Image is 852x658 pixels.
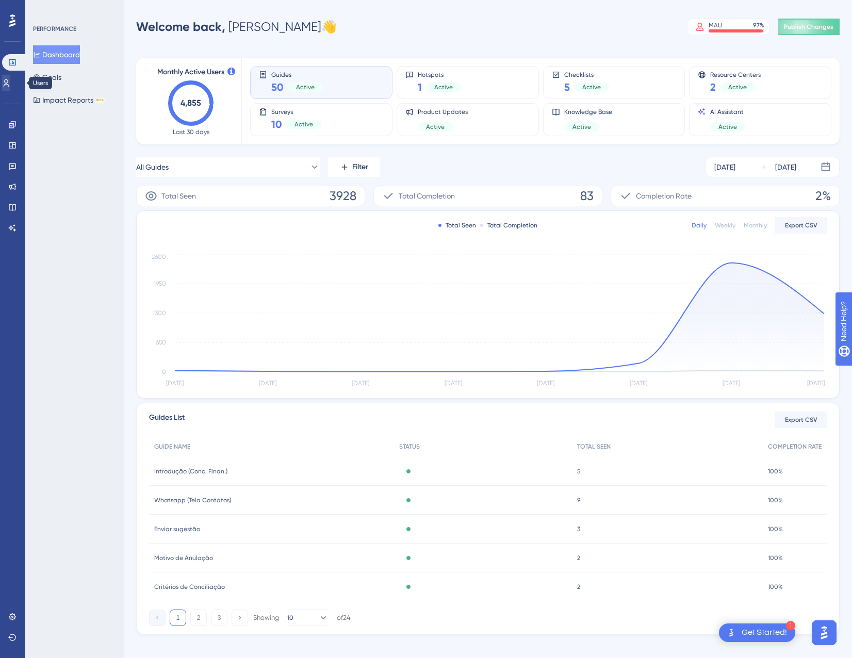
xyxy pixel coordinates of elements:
tspan: 650 [156,339,166,346]
span: Active [582,83,601,91]
span: Active [728,83,747,91]
span: Active [718,123,737,131]
span: Publish Changes [784,23,833,31]
span: Knowledge Base [564,108,612,116]
span: Export CSV [785,221,817,229]
span: STATUS [399,442,420,451]
span: Active [426,123,445,131]
button: Goals [33,68,61,87]
iframe: UserGuiding AI Assistant Launcher [809,617,840,648]
span: 2 [577,583,580,591]
tspan: [DATE] [537,380,554,387]
button: 3 [211,610,227,626]
span: Total Completion [399,190,455,202]
div: [DATE] [714,161,735,173]
span: All Guides [136,161,169,173]
span: 100% [768,525,783,533]
span: Export CSV [785,416,817,424]
div: Weekly [715,221,735,229]
button: 10 [287,610,329,626]
span: 100% [768,583,783,591]
div: [DATE] [775,161,796,173]
div: Get Started! [742,627,787,638]
span: TOTAL SEEN [577,442,611,451]
div: Monthly [744,221,767,229]
span: GUIDE NAME [154,442,190,451]
tspan: [DATE] [445,380,462,387]
span: Enviar sugestão [154,525,200,533]
button: Impact ReportsBETA [33,91,105,109]
span: COMPLETION RATE [768,442,822,451]
span: Checklists [564,71,609,78]
span: Active [296,83,315,91]
div: [PERSON_NAME] 👋 [136,19,337,35]
tspan: [DATE] [352,380,369,387]
div: Total Completion [480,221,537,229]
span: 50 [271,80,284,94]
button: All Guides [136,157,320,177]
div: Open Get Started! checklist, remaining modules: 1 [719,623,795,642]
span: Total Seen [161,190,196,202]
button: Export CSV [775,412,827,428]
tspan: 0 [162,368,166,375]
span: Resource Centers [710,71,761,78]
button: Dashboard [33,45,80,64]
span: 100% [768,467,783,475]
span: 10 [287,614,293,622]
span: Surveys [271,108,321,115]
img: launcher-image-alternative-text [725,627,738,639]
span: Monthly Active Users [157,66,224,78]
span: 3 [577,525,580,533]
div: Total Seen [438,221,476,229]
span: Active [434,83,453,91]
tspan: [DATE] [630,380,647,387]
tspan: [DATE] [807,380,825,387]
button: 2 [190,610,207,626]
tspan: [DATE] [166,380,184,387]
button: Export CSV [775,217,827,234]
tspan: [DATE] [259,380,276,387]
span: Product Updates [418,108,468,116]
tspan: 1300 [153,309,166,317]
div: BETA [95,97,105,103]
div: of 24 [337,613,351,622]
button: Filter [328,157,380,177]
span: 100% [768,496,783,504]
text: 4,855 [181,98,201,108]
div: MAU [709,21,722,29]
div: PERFORMANCE [33,25,76,33]
span: Need Help? [24,3,64,15]
span: Guides [271,71,323,78]
span: Critérios de Conciliação [154,583,225,591]
span: Completion Rate [636,190,692,202]
span: Introdução (Conc. Finan.) [154,467,227,475]
tspan: 2600 [152,253,166,260]
span: 3928 [330,188,356,204]
span: 2 [710,80,716,94]
span: 83 [580,188,594,204]
button: 1 [170,610,186,626]
span: Motivo de Anulação [154,554,213,562]
span: 2 [577,554,580,562]
button: Publish Changes [778,19,840,35]
span: 1 [418,80,422,94]
span: Hotspots [418,71,461,78]
span: Active [572,123,591,131]
span: 10 [271,117,282,131]
span: 100% [768,554,783,562]
span: Guides List [149,412,185,428]
span: Filter [352,161,368,173]
span: 5 [564,80,570,94]
span: 9 [577,496,580,504]
div: 1 [786,621,795,630]
tspan: [DATE] [723,380,740,387]
span: Last 30 days [173,128,209,136]
span: AI Assistant [710,108,745,116]
span: Active [294,120,313,128]
tspan: 1950 [154,280,166,287]
div: Showing [253,613,279,622]
span: Whatsapp (Tela Contatos) [154,496,231,504]
span: Welcome back, [136,19,225,34]
div: 97 % [753,21,764,29]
